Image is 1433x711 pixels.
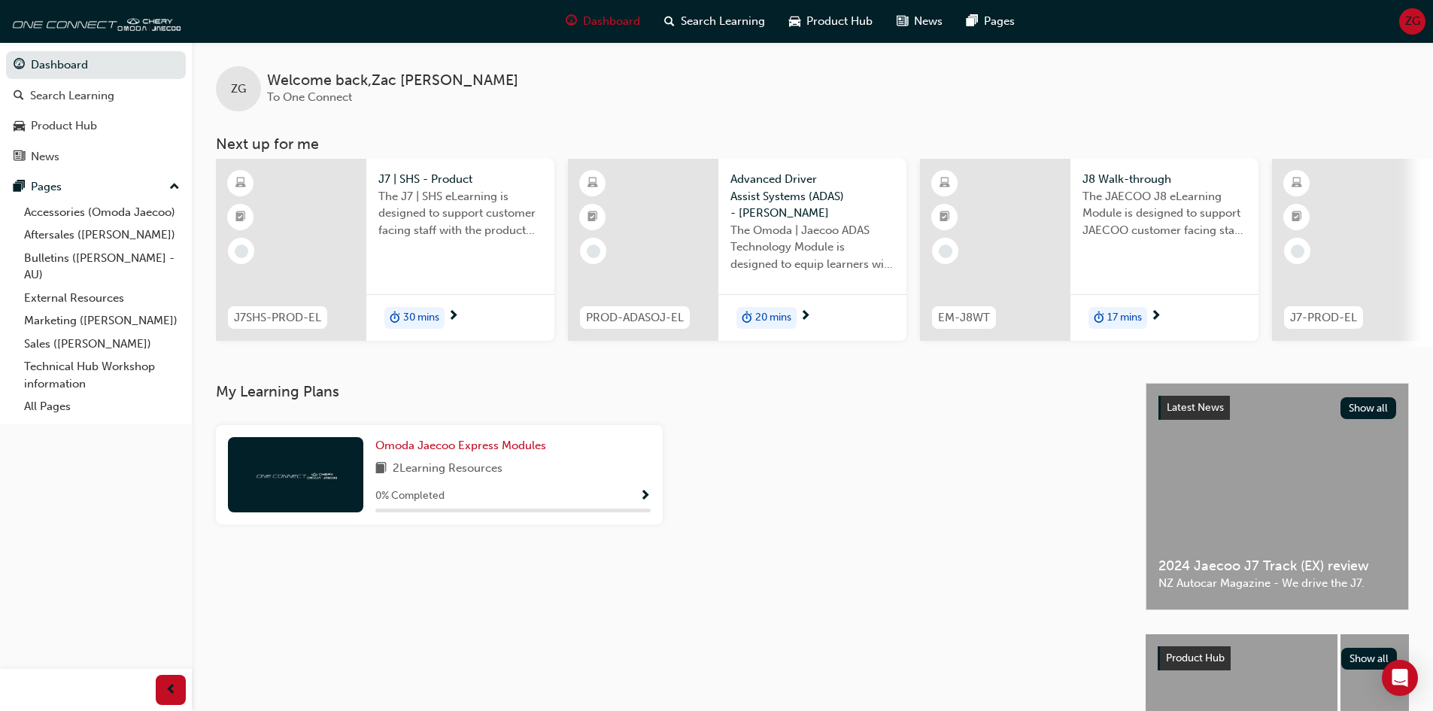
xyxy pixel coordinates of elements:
div: Open Intercom Messenger [1382,660,1418,696]
a: Product Hub [6,112,186,140]
span: 20 mins [755,309,791,327]
span: Dashboard [583,13,640,30]
a: guage-iconDashboard [554,6,652,37]
button: Pages [6,173,186,201]
span: The JAECOO J8 eLearning Module is designed to support JAECOO customer facing staff with the produ... [1082,188,1246,239]
span: Product Hub [1166,652,1225,664]
span: Show Progress [639,490,651,503]
a: PROD-ADASOJ-ELAdvanced Driver Assist Systems (ADAS) - [PERSON_NAME]The Omoda | Jaecoo ADAS Techno... [568,159,906,341]
span: learningResourceType_ELEARNING-icon [940,174,950,193]
span: Product Hub [806,13,873,30]
span: Welcome back , Zac [PERSON_NAME] [267,72,518,90]
h3: My Learning Plans [216,383,1122,400]
span: prev-icon [165,681,177,700]
a: news-iconNews [885,6,955,37]
span: To One Connect [267,90,352,104]
img: oneconnect [8,6,181,36]
span: next-icon [800,310,811,324]
span: Omoda Jaecoo Express Modules [375,439,546,452]
a: car-iconProduct Hub [777,6,885,37]
span: Search Learning [681,13,765,30]
span: booktick-icon [940,208,950,227]
span: guage-icon [566,12,577,31]
a: search-iconSearch Learning [652,6,777,37]
span: The J7 | SHS eLearning is designed to support customer facing staff with the product and sales in... [378,188,542,239]
span: learningRecordVerb_NONE-icon [235,245,248,258]
a: All Pages [18,395,186,418]
span: Advanced Driver Assist Systems (ADAS) - [PERSON_NAME] [730,171,894,222]
span: search-icon [14,90,24,103]
span: J7 | SHS - Product [378,171,542,188]
span: pages-icon [14,181,25,194]
a: Search Learning [6,82,186,110]
span: learningResourceType_ELEARNING-icon [1292,174,1302,193]
span: learningRecordVerb_NONE-icon [587,245,600,258]
div: Search Learning [30,87,114,105]
span: learningRecordVerb_NONE-icon [939,245,952,258]
span: search-icon [664,12,675,31]
h3: Next up for me [192,135,1433,153]
span: News [914,13,943,30]
span: duration-icon [390,308,400,328]
img: oneconnect [254,467,337,482]
a: Aftersales ([PERSON_NAME]) [18,223,186,247]
span: J8 Walk-through [1082,171,1246,188]
span: ZG [1405,13,1420,30]
span: 30 mins [403,309,439,327]
a: pages-iconPages [955,6,1027,37]
span: next-icon [1150,310,1161,324]
span: duration-icon [1094,308,1104,328]
span: guage-icon [14,59,25,72]
button: DashboardSearch LearningProduct HubNews [6,48,186,173]
a: Product HubShow all [1158,646,1397,670]
span: booktick-icon [235,208,246,227]
span: learningResourceType_ELEARNING-icon [587,174,598,193]
span: 2 Learning Resources [393,460,502,479]
a: Latest NewsShow all2024 Jaecoo J7 Track (EX) reviewNZ Autocar Magazine - We drive the J7. [1146,383,1409,610]
a: Omoda Jaecoo Express Modules [375,437,552,454]
a: News [6,143,186,171]
span: booktick-icon [1292,208,1302,227]
span: J7SHS-PROD-EL [234,309,321,327]
span: Latest News [1167,401,1224,414]
a: External Resources [18,287,186,310]
span: news-icon [14,150,25,164]
a: Dashboard [6,51,186,79]
a: Bulletins ([PERSON_NAME] - AU) [18,247,186,287]
a: Sales ([PERSON_NAME]) [18,333,186,356]
span: EM-J8WT [938,309,990,327]
span: up-icon [169,178,180,197]
a: J7SHS-PROD-ELJ7 | SHS - ProductThe J7 | SHS eLearning is designed to support customer facing staf... [216,159,554,341]
a: Marketing ([PERSON_NAME]) [18,309,186,333]
span: car-icon [789,12,800,31]
button: Show Progress [639,487,651,506]
span: news-icon [897,12,908,31]
button: Show all [1340,397,1397,419]
span: learningRecordVerb_NONE-icon [1291,245,1304,258]
a: EM-J8WTJ8 Walk-throughThe JAECOO J8 eLearning Module is designed to support JAECOO customer facin... [920,159,1258,341]
a: Accessories (Omoda Jaecoo) [18,201,186,224]
span: NZ Autocar Magazine - We drive the J7. [1158,575,1396,592]
button: ZG [1399,8,1425,35]
span: 0 % Completed [375,488,445,505]
div: News [31,148,59,166]
span: learningResourceType_ELEARNING-icon [235,174,246,193]
span: booktick-icon [587,208,598,227]
span: Pages [984,13,1015,30]
div: Pages [31,178,62,196]
span: 2024 Jaecoo J7 Track (EX) review [1158,558,1396,575]
span: pages-icon [967,12,978,31]
div: Product Hub [31,117,97,135]
span: The Omoda | Jaecoo ADAS Technology Module is designed to equip learners with essential knowledge ... [730,222,894,273]
span: next-icon [448,310,459,324]
span: car-icon [14,120,25,133]
span: PROD-ADASOJ-EL [586,309,684,327]
span: 17 mins [1107,309,1142,327]
span: J7-PROD-EL [1290,309,1357,327]
span: book-icon [375,460,387,479]
a: Technical Hub Workshop information [18,355,186,395]
button: Show all [1341,648,1398,670]
a: Latest NewsShow all [1158,396,1396,420]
